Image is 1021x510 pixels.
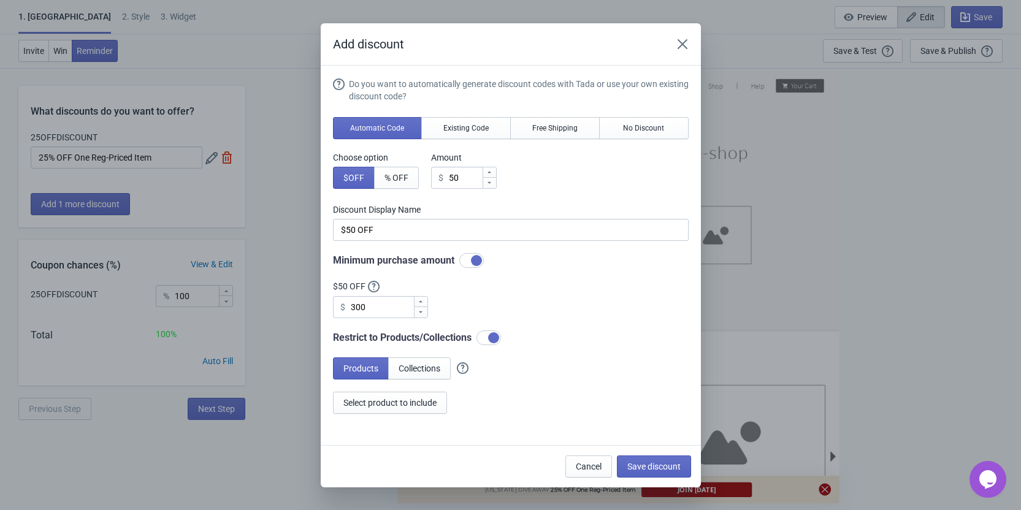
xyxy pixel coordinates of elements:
span: Select product to include [343,398,437,408]
button: Existing Code [421,117,511,139]
span: Products [343,363,378,373]
button: Select product to include [333,392,447,414]
button: No Discount [599,117,689,139]
span: Collections [399,363,440,373]
span: Existing Code [443,123,489,133]
span: % OFF [384,173,408,183]
button: Cancel [565,455,612,478]
label: Amount [431,151,497,164]
iframe: chat widget [969,461,1009,498]
span: Automatic Code [350,123,404,133]
span: Free Shipping [532,123,578,133]
span: No Discount [623,123,664,133]
button: Close [671,33,694,55]
button: Automatic Code [333,117,423,139]
button: Products [333,357,389,379]
label: Choose option [333,151,419,164]
label: $50 OFF [333,280,428,293]
span: $ OFF [343,173,364,183]
button: Save discount [617,455,691,478]
div: Do you want to automatically generate discount codes with Tada or use your own existing discount ... [349,78,689,102]
div: Restrict to Products/Collections [333,330,689,345]
div: $ [438,170,443,185]
button: Free Shipping [510,117,600,139]
span: Save discount [627,462,681,471]
button: % OFF [374,167,419,189]
span: Cancel [576,462,602,471]
div: Minimum purchase amount [333,253,689,268]
button: $OFF [333,167,375,189]
button: Collections [388,357,451,379]
label: Discount Display Name [333,204,689,216]
div: $ [340,300,345,314]
h2: Add discount [333,36,659,53]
